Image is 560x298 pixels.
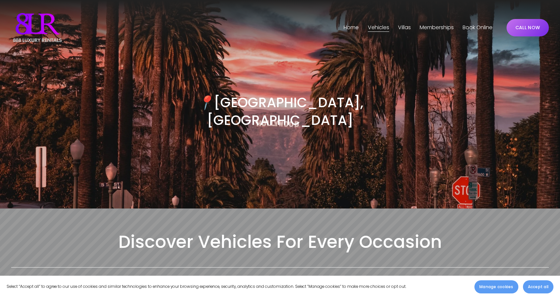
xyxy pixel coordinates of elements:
img: Luxury Car &amp; Home Rentals For Every Occasion [11,11,64,44]
button: Manage cookies [474,280,518,293]
p: Select “Accept all” to agree to our use of cookies and similar technologies to enhance your brows... [7,283,406,290]
span: Accept all [528,284,549,290]
a: folder dropdown [398,22,411,33]
span: Villas [398,23,411,32]
span: Manage cookies [479,284,513,290]
a: Home [344,22,359,33]
a: Memberships [420,22,454,33]
button: Accept all [523,280,553,293]
a: folder dropdown [368,22,389,33]
em: 📍 [197,93,214,112]
h2: Discover Vehicles For Every Occasion [11,231,549,253]
span: Vehicles [368,23,389,32]
h3: [GEOGRAPHIC_DATA], [GEOGRAPHIC_DATA] [146,94,414,129]
a: CALL NOW [507,19,549,36]
a: Book Online [463,22,492,33]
